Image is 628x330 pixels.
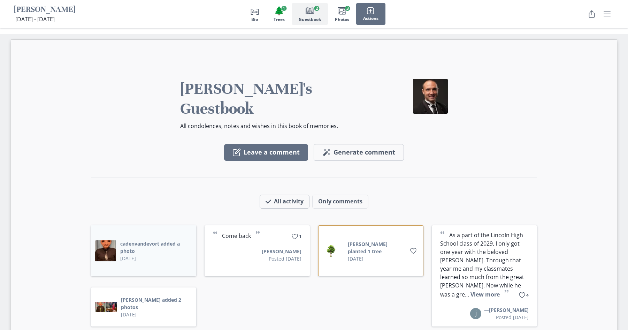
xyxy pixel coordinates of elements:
button: cadenvandevort added a photo [120,240,192,255]
button: Leave a comment [224,144,308,161]
button: [PERSON_NAME] planted 1 tree [348,240,405,255]
button: View more [470,291,500,298]
button: Trees [267,3,292,25]
span: 3 [345,6,350,11]
p: As a part of the Lincoln High School class of 2029, I only got one year with the beloved [PERSON_... [440,231,529,299]
span: 2 [314,6,320,11]
button: Actions [356,3,385,25]
span: Trees [274,17,285,22]
button: [PERSON_NAME] added 2 photos [121,296,192,311]
span: Photos [335,17,349,22]
button: user menu [600,7,614,21]
button: Bio [243,3,267,25]
p: Come back [213,231,301,240]
button: Like [290,231,303,242]
span: 4 [526,292,529,298]
img: Patrick [413,79,448,114]
h2: [PERSON_NAME]'s Guestbook [180,79,357,119]
p: All condolences, notes and wishes in this book of memories. [180,122,357,130]
button: Posted [DATE] [269,255,301,262]
button: Share Obituary [585,7,599,21]
button: Photos [328,3,356,25]
button: Guestbook [292,3,328,25]
img: Avatar: JM [470,308,481,319]
span: Actions [363,16,378,21]
span: 1 [281,6,286,11]
span: Guestbook [299,17,321,22]
button: Like [517,290,530,301]
span: Tree [274,6,284,16]
button: Generate comment [314,144,404,161]
button: All activity [260,195,309,209]
span: [DATE] - [DATE] [15,15,55,23]
img: Thumbnail of the photo uploaded [95,240,116,261]
span: Bio [251,17,258,22]
span: 1 [299,234,301,240]
h1: [PERSON_NAME] [14,5,76,15]
span: Generate comment [334,149,395,156]
button: Like [408,245,419,256]
button: Only comments [312,195,368,209]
